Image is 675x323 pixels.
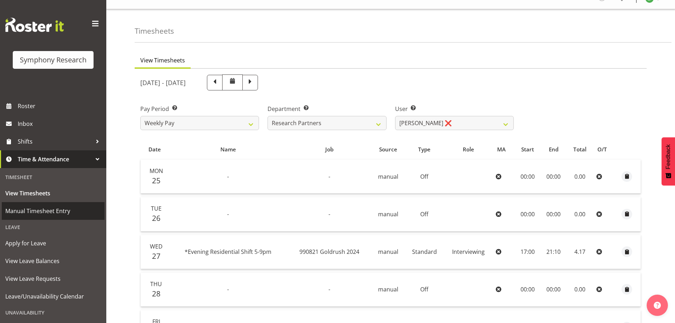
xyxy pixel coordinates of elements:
[665,144,671,169] span: Feedback
[662,137,675,185] button: Feedback - Show survey
[405,273,444,307] td: Off
[140,79,186,87] h5: [DATE] - [DATE]
[5,238,101,249] span: Apply for Leave
[566,273,594,307] td: 0.00
[145,145,165,154] div: Date
[409,145,440,154] div: Type
[448,145,489,154] div: Role
[514,197,541,231] td: 00:00
[545,145,562,154] div: End
[378,248,398,256] span: manual
[18,136,92,147] span: Shifts
[375,145,401,154] div: Source
[152,289,161,299] span: 28
[2,184,105,202] a: View Timesheets
[497,145,510,154] div: MA
[140,56,185,65] span: View Timesheets
[328,210,330,218] span: -
[2,220,105,234] div: Leave
[514,273,541,307] td: 00:00
[405,197,444,231] td: Off
[2,170,105,184] div: Timesheet
[227,210,229,218] span: -
[566,197,594,231] td: 0.00
[566,235,594,269] td: 4.17
[2,305,105,320] div: Unavailability
[173,145,283,154] div: Name
[541,235,567,269] td: 21:10
[2,252,105,270] a: View Leave Balances
[395,105,514,113] label: User
[152,251,161,261] span: 27
[5,18,64,32] img: Rosterit website logo
[597,145,612,154] div: O/T
[2,234,105,252] a: Apply for Leave
[2,270,105,288] a: View Leave Requests
[152,176,161,185] span: 25
[328,173,330,180] span: -
[268,105,386,113] label: Department
[566,160,594,194] td: 0.00
[405,160,444,194] td: Off
[570,145,590,154] div: Total
[152,213,161,223] span: 26
[140,105,259,113] label: Pay Period
[151,205,162,212] span: Tue
[150,280,162,288] span: Thu
[514,235,541,269] td: 17:00
[378,173,398,180] span: manual
[5,188,101,199] span: View Timesheets
[2,202,105,220] a: Manual Timesheet Entry
[20,55,86,65] div: Symphony Research
[135,27,174,35] h4: Timesheets
[654,302,661,309] img: help-xxl-2.png
[514,160,541,194] td: 00:00
[291,145,367,154] div: Job
[518,145,537,154] div: Start
[5,206,101,216] span: Manual Timesheet Entry
[5,256,101,266] span: View Leave Balances
[18,154,92,165] span: Time & Attendance
[541,197,567,231] td: 00:00
[541,160,567,194] td: 00:00
[328,285,330,293] span: -
[299,248,359,256] span: 990821 Goldrush 2024
[150,243,163,250] span: Wed
[5,273,101,284] span: View Leave Requests
[185,248,271,256] span: *Evening Residential Shift 5-9pm
[378,285,398,293] span: manual
[227,173,229,180] span: -
[5,291,101,302] span: Leave/Unavailability Calendar
[2,288,105,305] a: Leave/Unavailability Calendar
[405,235,444,269] td: Standard
[541,273,567,307] td: 00:00
[18,101,103,111] span: Roster
[227,285,229,293] span: -
[18,118,103,129] span: Inbox
[452,248,485,256] span: Interviewing
[378,210,398,218] span: manual
[150,167,163,175] span: Mon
